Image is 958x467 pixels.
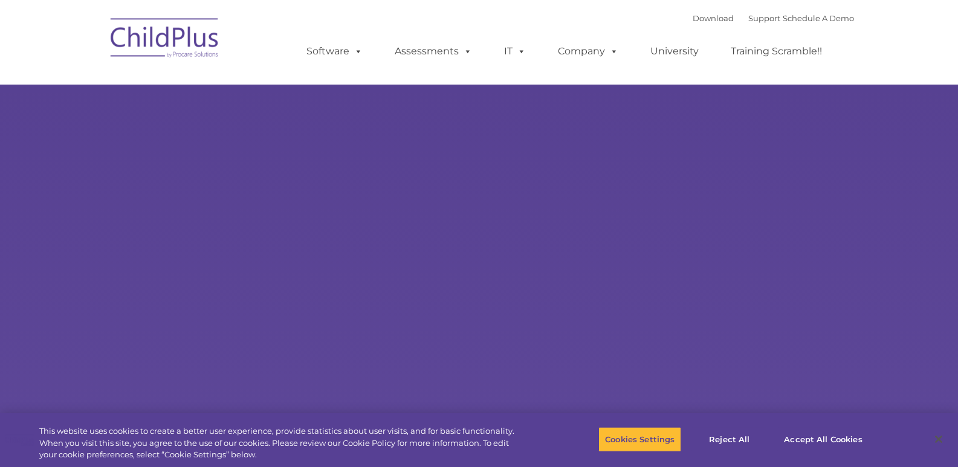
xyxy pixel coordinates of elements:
[39,425,527,461] div: This website uses cookies to create a better user experience, provide statistics about user visit...
[383,39,484,63] a: Assessments
[777,427,869,452] button: Accept All Cookies
[691,427,767,452] button: Reject All
[748,13,780,23] a: Support
[719,39,834,63] a: Training Scramble!!
[294,39,375,63] a: Software
[638,39,711,63] a: University
[783,13,854,23] a: Schedule A Demo
[546,39,630,63] a: Company
[693,13,734,23] a: Download
[925,426,952,453] button: Close
[105,10,225,70] img: ChildPlus by Procare Solutions
[693,13,854,23] font: |
[598,427,681,452] button: Cookies Settings
[492,39,538,63] a: IT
